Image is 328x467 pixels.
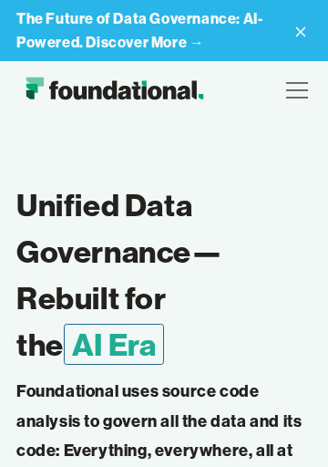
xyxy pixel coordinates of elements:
[275,68,312,112] div: menu
[237,379,328,467] iframe: Chat Widget
[16,72,212,109] a: home
[64,324,165,365] span: AI Era
[16,10,262,51] a: The Future of Data Governance: AI-Powered. Discover More →
[16,72,212,109] img: Foundational Logo
[16,182,312,368] h1: Unified Data Governance— Rebuilt for the
[16,9,262,51] strong: The Future of Data Governance: AI-Powered. Discover More →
